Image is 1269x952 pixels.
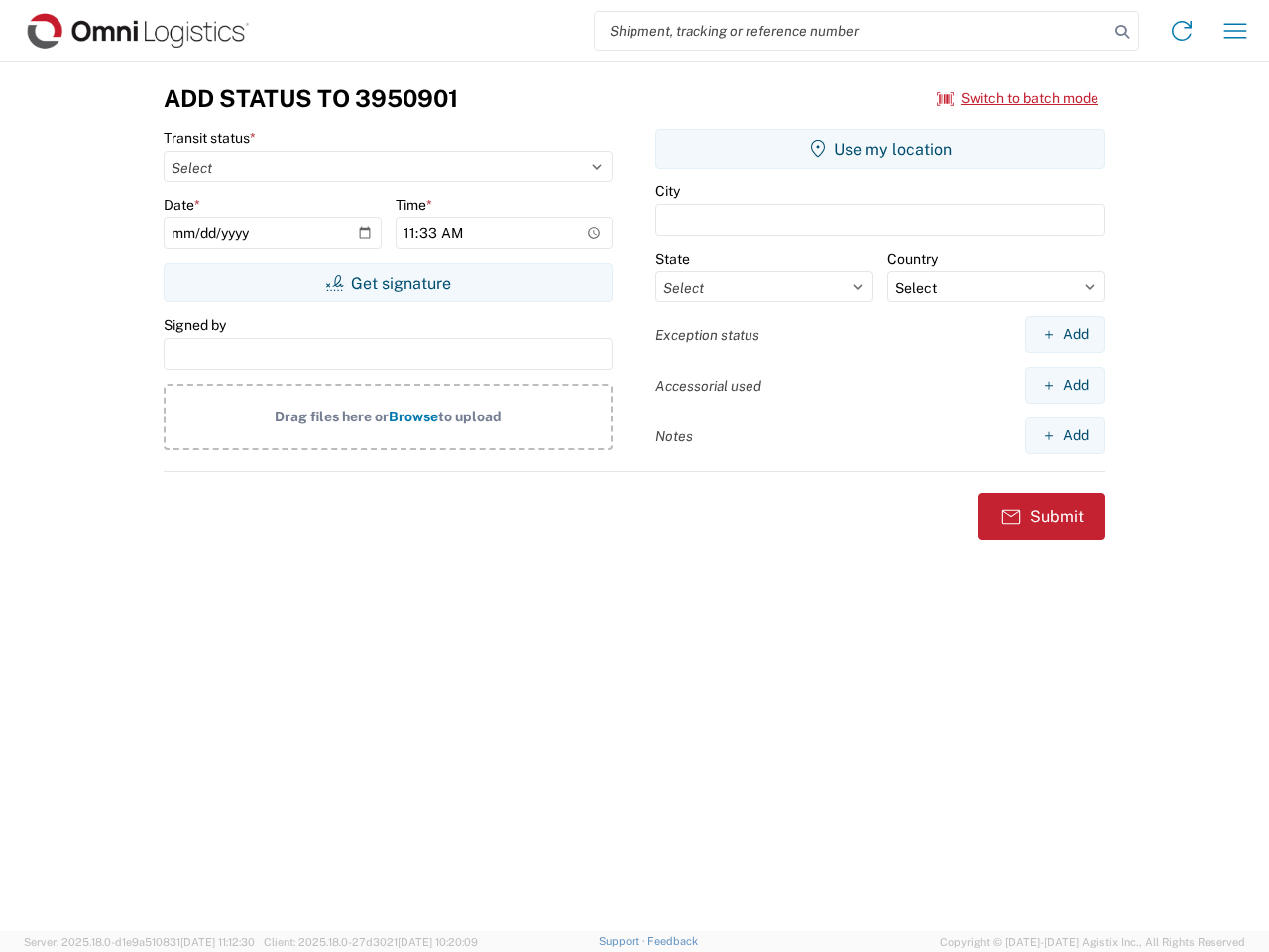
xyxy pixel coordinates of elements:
[396,196,432,214] label: Time
[647,935,698,947] a: Feedback
[655,427,693,445] label: Notes
[389,409,438,424] span: Browse
[1025,316,1105,353] button: Add
[275,409,389,424] span: Drag files here or
[24,936,255,948] span: Server: 2025.18.0-d1e9a510831
[164,316,226,334] label: Signed by
[180,936,255,948] span: [DATE] 11:12:30
[655,250,690,268] label: State
[164,263,613,302] button: Get signature
[655,326,759,344] label: Exception status
[164,84,458,113] h3: Add Status to 3950901
[655,129,1105,169] button: Use my location
[438,409,502,424] span: to upload
[887,250,938,268] label: Country
[164,196,200,214] label: Date
[595,12,1108,50] input: Shipment, tracking or reference number
[1025,367,1105,404] button: Add
[937,82,1098,115] button: Switch to batch mode
[940,933,1245,951] span: Copyright © [DATE]-[DATE] Agistix Inc., All Rights Reserved
[655,377,761,395] label: Accessorial used
[398,936,478,948] span: [DATE] 10:20:09
[1025,417,1105,454] button: Add
[164,129,256,147] label: Transit status
[264,936,478,948] span: Client: 2025.18.0-27d3021
[978,493,1105,540] button: Submit
[599,935,648,947] a: Support
[655,182,680,200] label: City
